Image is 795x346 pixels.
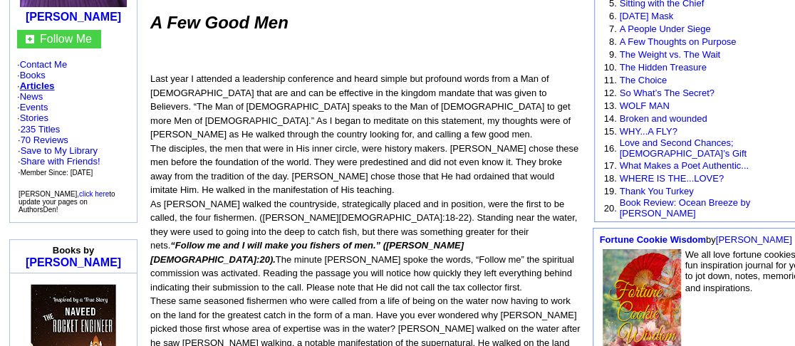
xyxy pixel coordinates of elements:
img: shim.gif [72,277,73,282]
font: 18. [603,173,616,184]
font: A Few Good Men [150,13,289,32]
a: [PERSON_NAME] [26,256,121,268]
font: · · [18,124,100,177]
a: Stories [20,112,48,123]
font: 13. [603,100,616,111]
font: · · · [18,145,100,177]
a: Love and Second Chances; [DEMOGRAPHIC_DATA]’s Gift [620,137,747,159]
font: 9. [609,49,617,60]
a: Book Review: Ocean Breeze by [PERSON_NAME] [620,197,751,219]
font: 17. [603,160,616,171]
font: 15. [603,126,616,137]
font: 14. [603,113,616,124]
a: 70 Reviews [21,135,68,145]
div: Last year I attended a leadership conference and heard simple but profound words from a Man of [D... [150,72,581,142]
font: 19. [603,186,616,196]
a: Share with Friends! [21,156,100,167]
a: Follow Me [40,33,92,45]
a: WOLF MAN [620,100,670,111]
a: click here [79,190,109,198]
a: Save to My Library [21,145,98,156]
font: [PERSON_NAME], to update your pages on AuthorsDen! [19,190,115,214]
a: [DATE] Mask [620,11,674,21]
a: 235 Titles [21,124,61,135]
a: Books [20,70,46,80]
font: 16. [603,143,616,154]
a: What Makes a Poet Authentic... [620,160,749,171]
font: 8. [609,36,617,47]
font: 20. [603,203,616,214]
a: Events [20,102,48,112]
b: Books by [53,245,95,256]
font: · · · · · · [17,59,130,178]
font: 11. [603,75,616,85]
a: A People Under Siege [620,23,711,34]
div: As [PERSON_NAME] walked the countryside, strategically placed and in position, were the first to ... [150,197,581,295]
a: [PERSON_NAME] [716,234,792,245]
a: Fortune Cookie Wisdom [599,234,705,245]
a: A Few Thoughts on Purpose [620,36,737,47]
i: “Follow me and I will make you fishers of men.” ([PERSON_NAME][DEMOGRAPHIC_DATA]:20). [150,240,464,265]
a: The Choice [620,75,667,85]
font: 6. [609,11,617,21]
a: Contact Me [20,59,67,70]
a: Thank You Turkey [620,186,694,196]
a: Broken and wounded [620,113,707,124]
img: gc.jpg [26,35,34,43]
a: The Weight vs. The Wait [620,49,720,60]
font: 12. [603,88,616,98]
a: News [20,91,43,102]
div: The disciples, the men that were in His inner circle, were history makers. [PERSON_NAME] chose th... [150,142,581,197]
font: by [599,234,791,245]
font: 10. [603,62,616,73]
a: Articles [20,80,55,91]
a: So What’s The Secret? [620,88,715,98]
img: shim.gif [74,277,75,282]
a: [PERSON_NAME] [26,11,121,23]
font: 7. [609,23,617,34]
a: The Hidden Treasure [620,62,707,73]
font: Member Since: [DATE] [21,169,93,177]
a: WHY...A FLY? [620,126,677,137]
a: WHERE IS THE...LOVE? [620,173,724,184]
img: shim.gif [73,277,74,282]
